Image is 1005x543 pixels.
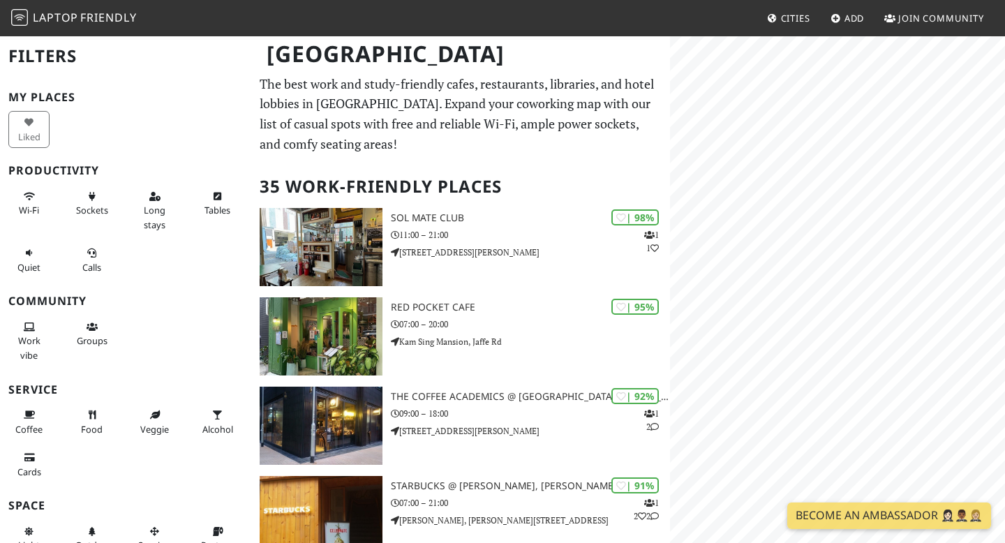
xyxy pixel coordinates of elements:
button: Wi-Fi [8,185,50,222]
a: LaptopFriendly LaptopFriendly [11,6,137,31]
span: Work-friendly tables [204,204,230,216]
button: Veggie [134,403,175,440]
button: Coffee [8,403,50,440]
span: Veggie [140,423,169,436]
span: Alcohol [202,423,233,436]
button: Tables [197,185,238,222]
span: Quiet [17,261,40,274]
a: Join Community [879,6,990,31]
span: Credit cards [17,466,41,478]
span: Power sockets [76,204,108,216]
h3: The Coffee Academics @ [GEOGRAPHIC_DATA][PERSON_NAME] [391,391,670,403]
a: SOL Mate Club | 98% 11 SOL Mate Club 11:00 – 21:00 [STREET_ADDRESS][PERSON_NAME] [251,208,670,286]
button: Sockets [71,185,112,222]
span: Video/audio calls [82,261,101,274]
button: Cards [8,446,50,483]
span: Long stays [144,204,165,230]
img: Red Pocket Cafe [260,297,382,375]
div: | 91% [611,477,659,493]
button: Calls [71,241,112,278]
p: [STREET_ADDRESS][PERSON_NAME] [391,424,670,438]
h3: Space [8,499,243,512]
span: Food [81,423,103,436]
h3: Service [8,383,243,396]
span: People working [18,334,40,361]
span: Friendly [80,10,136,25]
h3: Red Pocket Cafe [391,302,670,313]
button: Food [71,403,112,440]
p: The best work and study-friendly cafes, restaurants, libraries, and hotel lobbies in [GEOGRAPHIC_... [260,74,662,154]
h1: [GEOGRAPHIC_DATA] [255,35,667,73]
img: LaptopFriendly [11,9,28,26]
img: SOL Mate Club [260,208,382,286]
span: Group tables [77,334,107,347]
a: Cities [761,6,816,31]
p: 1 1 [644,228,659,255]
a: Become an Ambassador 🤵🏻‍♀️🤵🏾‍♂️🤵🏼‍♀️ [787,503,991,529]
button: Quiet [8,241,50,278]
p: 09:00 – 18:00 [391,407,670,420]
h2: 35 Work-Friendly Places [260,165,662,208]
h3: Productivity [8,164,243,177]
a: Add [825,6,870,31]
span: Laptop [33,10,78,25]
div: | 95% [611,299,659,315]
h3: Community [8,295,243,308]
span: Stable Wi-Fi [19,204,39,216]
span: Coffee [15,423,43,436]
h3: SOL Mate Club [391,212,670,224]
span: Join Community [898,12,984,24]
p: 07:00 – 20:00 [391,318,670,331]
p: [STREET_ADDRESS][PERSON_NAME] [391,246,670,259]
p: [PERSON_NAME], [PERSON_NAME][STREET_ADDRESS] [391,514,670,527]
a: The Coffee Academics @ Sai Yuen Lane | 92% 12 The Coffee Academics @ [GEOGRAPHIC_DATA][PERSON_NAM... [251,387,670,465]
button: Long stays [134,185,175,236]
div: | 98% [611,209,659,225]
p: 07:00 – 21:00 [391,496,670,509]
div: | 92% [611,388,659,404]
h3: Starbucks @ [PERSON_NAME], [PERSON_NAME] [391,480,670,492]
h3: My Places [8,91,243,104]
p: 1 2 2 [634,496,659,523]
p: 1 2 [644,407,659,433]
a: Red Pocket Cafe | 95% Red Pocket Cafe 07:00 – 20:00 Kam Sing Mansion, Jaffe Rd [251,297,670,375]
button: Groups [71,315,112,352]
p: Kam Sing Mansion, Jaffe Rd [391,335,670,348]
h2: Filters [8,35,243,77]
span: Cities [781,12,810,24]
img: The Coffee Academics @ Sai Yuen Lane [260,387,382,465]
button: Alcohol [197,403,238,440]
button: Work vibe [8,315,50,366]
span: Add [844,12,865,24]
p: 11:00 – 21:00 [391,228,670,241]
